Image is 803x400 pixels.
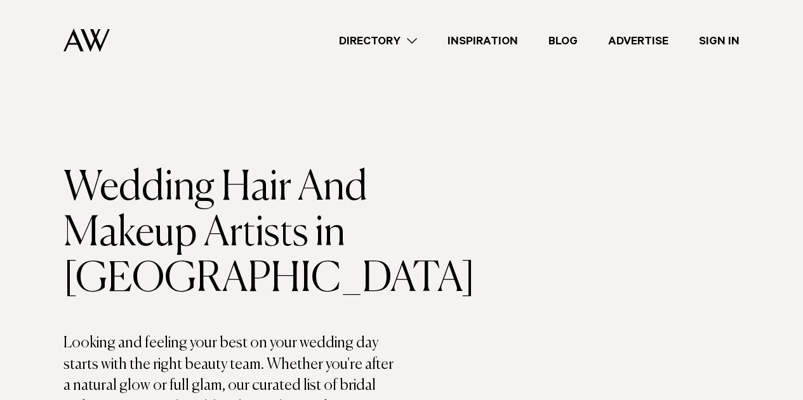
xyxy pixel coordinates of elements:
[684,32,755,49] a: Sign In
[432,32,533,49] a: Inspiration
[533,32,593,49] a: Blog
[63,29,110,52] img: Auckland Weddings Logo
[63,165,402,302] h1: Wedding Hair And Makeup Artists in [GEOGRAPHIC_DATA]
[593,32,684,49] a: Advertise
[324,32,432,49] a: Directory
